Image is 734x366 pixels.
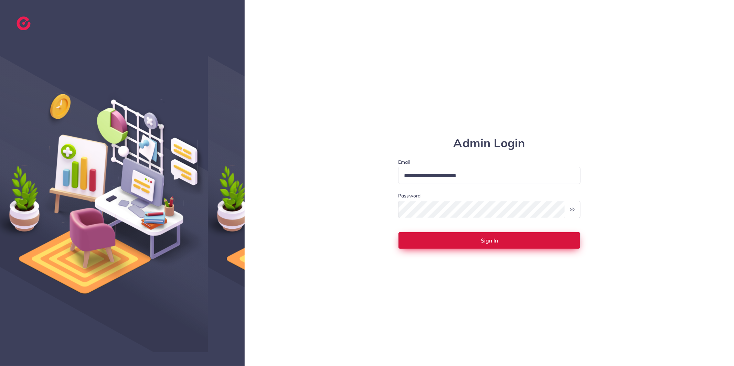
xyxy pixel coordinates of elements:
[481,238,498,243] span: Sign In
[398,136,581,150] h1: Admin Login
[17,17,31,30] img: logo
[398,232,581,249] button: Sign In
[398,159,581,165] label: Email
[398,192,421,199] label: Password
